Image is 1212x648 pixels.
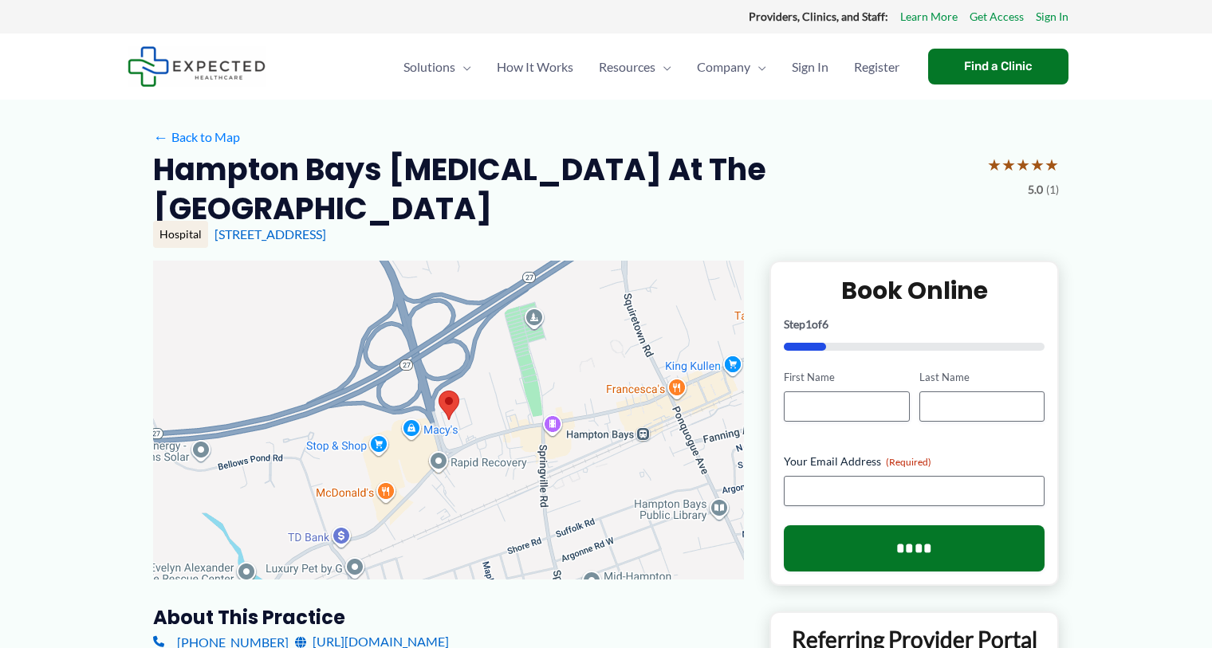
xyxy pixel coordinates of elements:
[749,10,888,23] strong: Providers, Clinics, and Staff:
[1001,150,1016,179] span: ★
[822,317,828,331] span: 6
[970,6,1024,27] a: Get Access
[1028,179,1043,200] span: 5.0
[779,39,841,95] a: Sign In
[784,370,909,385] label: First Name
[684,39,779,95] a: CompanyMenu Toggle
[784,454,1045,469] label: Your Email Address
[792,39,828,95] span: Sign In
[841,39,912,95] a: Register
[497,39,573,95] span: How It Works
[750,39,766,95] span: Menu Toggle
[1016,150,1030,179] span: ★
[697,39,750,95] span: Company
[784,275,1045,306] h2: Book Online
[987,150,1001,179] span: ★
[655,39,671,95] span: Menu Toggle
[484,39,586,95] a: How It Works
[586,39,684,95] a: ResourcesMenu Toggle
[599,39,655,95] span: Resources
[214,226,326,242] a: [STREET_ADDRESS]
[153,605,744,630] h3: About this practice
[805,317,812,331] span: 1
[455,39,471,95] span: Menu Toggle
[128,46,266,87] img: Expected Healthcare Logo - side, dark font, small
[153,221,208,248] div: Hospital
[153,129,168,144] span: ←
[1046,179,1059,200] span: (1)
[784,319,1045,330] p: Step of
[919,370,1045,385] label: Last Name
[1036,6,1068,27] a: Sign In
[900,6,958,27] a: Learn More
[153,125,240,149] a: ←Back to Map
[854,39,899,95] span: Register
[391,39,912,95] nav: Primary Site Navigation
[153,150,974,229] h2: Hampton Bays [MEDICAL_DATA] at the [GEOGRAPHIC_DATA]
[1045,150,1059,179] span: ★
[928,49,1068,84] a: Find a Clinic
[391,39,484,95] a: SolutionsMenu Toggle
[403,39,455,95] span: Solutions
[886,456,931,468] span: (Required)
[1030,150,1045,179] span: ★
